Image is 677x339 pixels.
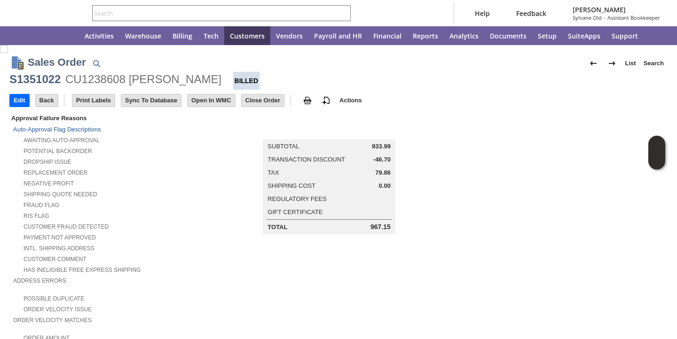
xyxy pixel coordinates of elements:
input: Close Order [242,94,284,107]
img: Previous [588,58,599,69]
a: Setup [532,26,562,45]
a: Order Velocity Issue [24,306,92,313]
img: Quick Find [91,58,102,69]
a: Billing [167,26,198,45]
span: Assistant Bookkeeper [607,14,660,21]
img: print.svg [302,95,313,106]
input: Back [36,94,58,107]
span: 933.99 [372,143,391,150]
a: Awaiting Auto-Approval [24,137,100,144]
a: Support [606,26,644,45]
div: CU1238608 [PERSON_NAME] [65,72,221,87]
svg: Recent Records [17,30,28,41]
input: Edit [10,94,29,107]
a: Payroll and HR [308,26,368,45]
span: Payroll and HR [314,31,362,40]
span: Billing [173,31,192,40]
span: Vendors [276,31,303,40]
a: Regulatory Fees [268,195,326,202]
a: Address Errors [13,277,66,284]
a: Activities [79,26,119,45]
a: Dropship Issue [24,159,71,165]
span: Customers [230,31,265,40]
svg: Home [62,30,73,41]
a: Customer Comment [24,256,87,262]
svg: Shortcuts [39,30,51,41]
div: Billed [233,72,260,90]
a: Auto-Approval Flag Descriptions [13,126,101,133]
input: Print Labels [72,94,115,107]
a: Payment not approved [24,234,96,241]
span: Tech [204,31,219,40]
a: Gift Certificate [268,208,323,216]
a: Actions [336,97,366,104]
span: Reports [413,31,438,40]
span: 967.15 [370,223,391,231]
span: - [604,14,606,21]
span: -46.70 [373,156,391,163]
span: Setup [538,31,557,40]
a: Reports [407,26,444,45]
a: SuiteApps [562,26,606,45]
span: 0.00 [379,182,391,190]
a: List [622,56,640,71]
a: Documents [484,26,532,45]
a: Customer Fraud Detected [24,223,109,230]
span: Support [612,31,638,40]
a: Replacement Order [24,169,87,176]
a: Transaction Discount [268,156,345,163]
a: Possible Duplicate [24,295,84,302]
span: Sylvane Old [573,14,602,21]
input: Sync To Database [121,94,181,107]
caption: Summary [263,124,395,139]
a: Tax [268,169,279,176]
div: Approval Failure Reasons [9,113,209,123]
a: Fraud Flag [24,202,59,208]
a: Intl. Shipping Address [24,245,94,252]
div: S1351022 [9,72,61,87]
a: Subtotal [268,143,299,150]
span: Oracle Guided Learning Widget. To move around, please hold and drag [648,153,665,170]
img: Next [606,58,618,69]
a: Shipping Quote Needed [24,191,97,198]
a: Shipping Cost [268,182,315,189]
a: Warehouse [119,26,167,45]
a: Financial [368,26,407,45]
svg: Search [338,8,349,19]
a: Total [268,223,287,231]
span: Help [475,9,490,18]
a: Tech [198,26,224,45]
iframe: Click here to launch Oracle Guided Learning Help Panel [648,136,665,169]
input: Search [93,8,338,19]
span: SuiteApps [568,31,600,40]
a: Negative Profit [24,180,74,187]
span: Analytics [449,31,479,40]
a: Analytics [444,26,484,45]
span: Documents [490,31,527,40]
a: Customers [224,26,270,45]
a: RIS flag [24,213,49,219]
div: Shortcuts [34,26,56,45]
span: [PERSON_NAME] [573,5,660,14]
span: Warehouse [125,31,161,40]
a: Search [640,56,668,71]
img: add-record.svg [321,95,332,106]
a: Vendors [270,26,308,45]
a: Potential Backorder [24,148,92,154]
a: Has Ineligible Free Express Shipping [24,267,141,273]
span: Financial [373,31,401,40]
span: 79.86 [375,169,391,177]
input: Open In WMC [188,94,235,107]
a: Home [56,26,79,45]
a: Order Velocity Matches [13,317,92,324]
a: Recent Records [11,26,34,45]
h1: Sales Order [28,54,86,70]
span: Feedback [516,9,546,18]
span: Activities [85,31,114,40]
